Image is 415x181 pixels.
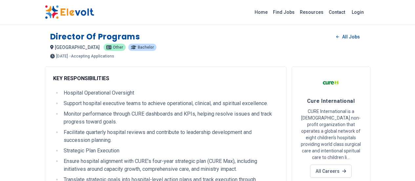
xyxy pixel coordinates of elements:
[331,32,365,42] a: All Jobs
[323,75,339,91] img: Cure International
[300,108,362,161] p: CURE International is a [DEMOGRAPHIC_DATA] non-profit organization that operates a global network...
[53,75,109,81] strong: KEY RESPONSIBILITIES
[270,7,297,17] a: Find Jobs
[310,165,352,178] a: All Careers
[62,147,278,155] li: Strategic Plan Execution
[62,100,278,107] li: Support hospital executive teams to achieve operational, clinical, and spiritual excellence.
[297,7,326,17] a: Resources
[56,54,68,58] span: [DATE]
[307,98,355,104] span: Cure International
[62,89,278,97] li: Hospital Operational Oversight
[252,7,270,17] a: Home
[69,54,114,58] p: - Accepting Applications
[62,110,278,126] li: Monitor performance through CURE dashboards and KPIs, helping resolve issues and track progress t...
[138,45,154,49] span: Bachelor
[50,32,140,42] h1: Director of Programs
[62,157,278,173] li: Ensure hospital alignment with CURE’s four-year strategic plan (CURE Max), including initiatives ...
[62,128,278,144] li: Facilitate quarterly hospital reviews and contribute to leadership development and succession pla...
[113,45,123,49] span: Other
[55,45,100,50] span: [GEOGRAPHIC_DATA]
[45,5,94,19] img: Elevolt
[326,7,348,17] a: Contact
[348,6,368,19] a: Login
